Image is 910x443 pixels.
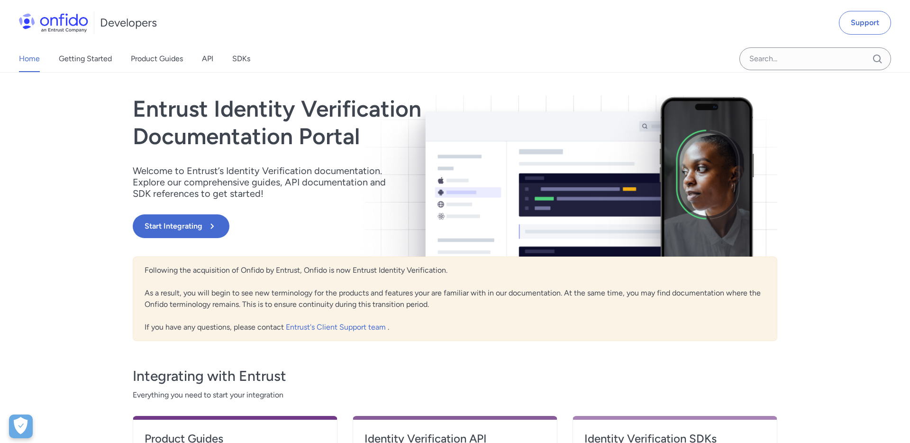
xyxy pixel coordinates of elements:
img: Onfido Logo [19,13,88,32]
div: Cookie Preferences [9,415,33,438]
input: Onfido search input field [739,47,891,70]
a: SDKs [232,46,250,72]
p: Welcome to Entrust’s Identity Verification documentation. Explore our comprehensive guides, API d... [133,165,398,199]
button: Start Integrating [133,214,229,238]
h1: Developers [100,15,157,30]
div: Following the acquisition of Onfido by Entrust, Onfido is now Entrust Identity Verification. As a... [133,257,777,341]
a: Home [19,46,40,72]
h1: Entrust Identity Verification Documentation Portal [133,95,584,150]
a: Start Integrating [133,214,584,238]
button: Open Preferences [9,415,33,438]
span: Everything you need to start your integration [133,389,777,401]
a: Support [839,11,891,35]
a: Getting Started [59,46,112,72]
a: Entrust's Client Support team [286,323,388,332]
h3: Integrating with Entrust [133,367,777,386]
a: API [202,46,213,72]
a: Product Guides [131,46,183,72]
